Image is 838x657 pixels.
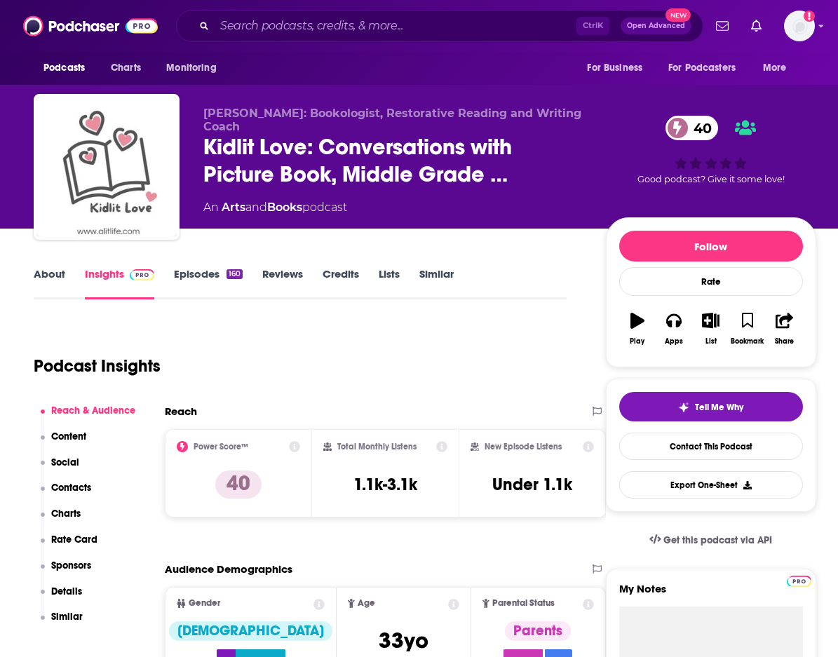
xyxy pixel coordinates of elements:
button: open menu [156,55,234,81]
img: tell me why sparkle [678,402,689,413]
span: More [763,58,787,78]
div: [DEMOGRAPHIC_DATA] [169,621,332,641]
div: Parents [505,621,571,641]
img: Podchaser Pro [130,269,154,280]
img: Kidlit Love: Conversations with Picture Book, Middle Grade and YA Authors [36,97,177,237]
button: Social [41,456,80,482]
span: Ctrl K [576,17,609,35]
button: Details [41,585,83,611]
a: Arts [222,201,245,214]
button: Content [41,431,87,456]
button: Bookmark [729,304,766,354]
div: Search podcasts, credits, & more... [176,10,703,42]
a: InsightsPodchaser Pro [85,267,154,299]
span: Monitoring [166,58,216,78]
h1: Podcast Insights [34,355,161,377]
span: 33 yo [379,627,428,654]
a: About [34,267,65,299]
button: Apps [656,304,692,354]
span: For Business [587,58,642,78]
div: List [705,337,717,346]
button: Sponsors [41,560,92,585]
h2: New Episode Listens [485,442,562,452]
h2: Total Monthly Listens [337,442,417,452]
span: Parental Status [492,599,555,608]
input: Search podcasts, credits, & more... [215,15,576,37]
a: Credits [323,267,359,299]
button: Rate Card [41,534,98,560]
h2: Reach [165,405,197,418]
a: Reviews [262,267,303,299]
button: open menu [577,55,660,81]
span: Podcasts [43,58,85,78]
button: open menu [34,55,103,81]
p: Sponsors [51,560,91,571]
button: Share [766,304,802,354]
span: For Podcasters [668,58,736,78]
p: Similar [51,611,83,623]
svg: Add a profile image [804,11,815,22]
span: Gender [189,599,220,608]
a: Pro website [787,574,811,587]
a: Books [267,201,302,214]
a: 40 [665,116,719,140]
h3: 1.1k-3.1k [353,474,417,495]
label: My Notes [619,582,803,607]
a: Charts [102,55,149,81]
button: tell me why sparkleTell Me Why [619,392,803,421]
span: 40 [680,116,719,140]
button: Export One-Sheet [619,471,803,499]
button: Show profile menu [784,11,815,41]
p: Contacts [51,482,91,494]
button: Follow [619,231,803,262]
span: Logged in as mfurr [784,11,815,41]
span: Open Advanced [627,22,685,29]
span: New [665,8,691,22]
span: Good podcast? Give it some love! [637,174,785,184]
p: Reach & Audience [51,405,135,416]
div: Apps [665,337,683,346]
button: List [692,304,729,354]
h2: Power Score™ [194,442,248,452]
p: Details [51,585,82,597]
a: Lists [379,267,400,299]
img: Podchaser - Follow, Share and Rate Podcasts [23,13,158,39]
a: Show notifications dropdown [745,14,767,38]
a: Episodes160 [174,267,243,299]
h3: Under 1.1k [492,474,572,495]
p: Content [51,431,86,442]
a: Contact This Podcast [619,433,803,460]
button: Open AdvancedNew [621,18,691,34]
p: 40 [215,470,262,499]
p: Rate Card [51,534,97,546]
button: Play [619,304,656,354]
span: Charts [111,58,141,78]
a: Get this podcast via API [638,523,784,557]
button: open menu [753,55,804,81]
div: 160 [227,269,243,279]
div: 40Good podcast? Give it some love! [606,107,816,194]
h2: Audience Demographics [165,562,292,576]
span: and [245,201,267,214]
a: Show notifications dropdown [710,14,734,38]
span: Age [358,599,375,608]
p: Charts [51,508,81,520]
p: Social [51,456,79,468]
img: User Profile [784,11,815,41]
img: Podchaser Pro [787,576,811,587]
div: Play [630,337,644,346]
span: [PERSON_NAME]: Bookologist, Restorative Reading and Writing Coach [203,107,581,133]
a: Similar [419,267,454,299]
button: Similar [41,611,83,637]
div: Rate [619,267,803,296]
span: Get this podcast via API [663,534,772,546]
button: Reach & Audience [41,405,136,431]
span: Tell Me Why [695,402,743,413]
button: Charts [41,508,81,534]
button: Contacts [41,482,92,508]
div: Bookmark [731,337,764,346]
div: Share [775,337,794,346]
button: open menu [659,55,756,81]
